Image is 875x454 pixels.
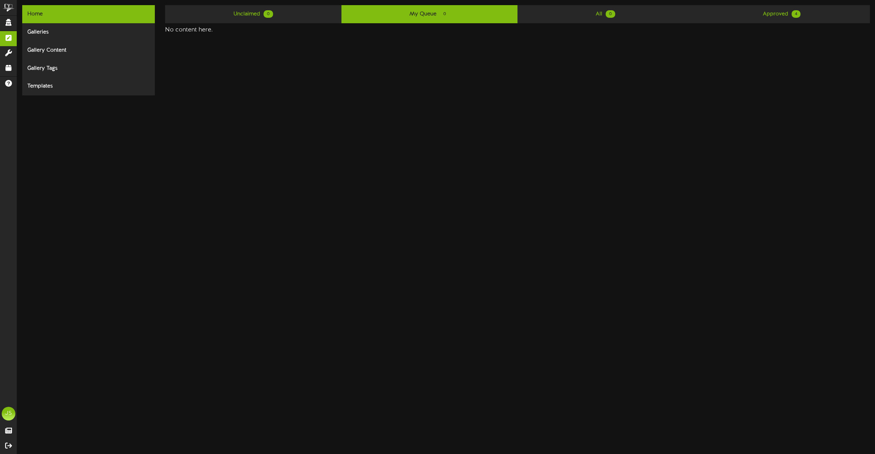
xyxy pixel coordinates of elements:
[165,5,341,23] a: Unclaimed
[22,77,155,95] div: Templates
[517,5,694,23] a: All
[264,10,273,18] span: 0
[165,27,870,34] h4: No content here.
[694,5,870,23] a: Approved
[22,23,155,41] div: Galleries
[2,407,15,420] div: JS
[792,10,800,18] span: 4
[341,5,517,23] a: My Queue
[440,10,449,18] span: 0
[22,41,155,59] div: Gallery Content
[22,59,155,78] div: Gallery Tags
[22,5,155,23] div: Home
[606,10,615,18] span: 0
